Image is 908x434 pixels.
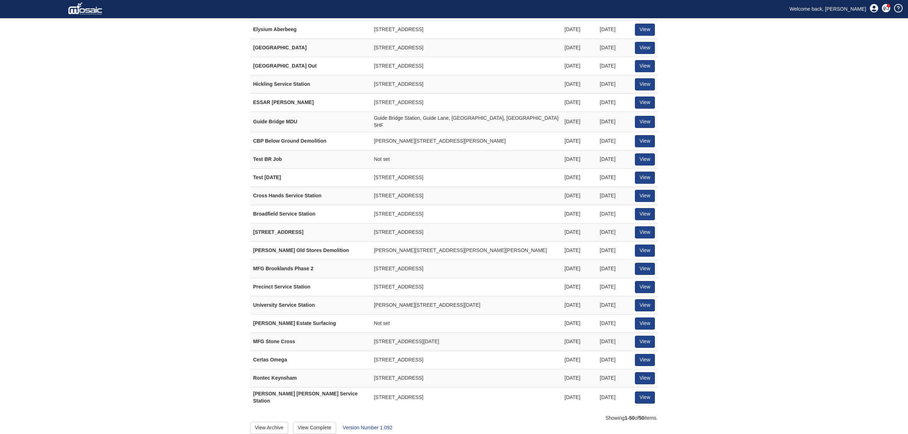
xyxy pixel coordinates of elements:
[635,116,655,128] a: View
[562,151,597,169] td: [DATE]
[597,151,626,169] td: [DATE]
[562,296,597,315] td: [DATE]
[253,247,349,253] strong: [PERSON_NAME] Old Stores Demolition
[597,351,626,369] td: [DATE]
[635,281,655,293] a: View
[562,94,597,112] td: [DATE]
[371,315,562,333] td: Not set
[562,242,597,260] td: [DATE]
[562,388,597,408] td: [DATE]
[371,351,562,369] td: [STREET_ADDRESS]
[250,415,658,422] div: Showing of items.
[68,2,104,16] img: logo_white.png
[253,284,310,290] strong: Precinct Service Station
[253,320,336,326] strong: [PERSON_NAME] Estate Surfacing
[371,278,562,296] td: [STREET_ADDRESS]
[639,415,645,421] b: 50
[597,388,626,408] td: [DATE]
[635,263,655,275] a: View
[562,39,597,57] td: [DATE]
[625,415,635,421] b: 1-50
[343,425,393,430] a: Version Number 1.092
[635,317,655,330] a: View
[635,153,655,166] a: View
[562,75,597,94] td: [DATE]
[597,39,626,57] td: [DATE]
[253,339,295,344] strong: MFG Stone Cross
[562,112,597,132] td: [DATE]
[562,278,597,296] td: [DATE]
[635,42,655,54] a: View
[597,333,626,351] td: [DATE]
[371,369,562,388] td: [STREET_ADDRESS]
[371,112,562,132] td: Guide Bridge Station, Guide Lane, [GEOGRAPHIC_DATA], [GEOGRAPHIC_DATA] 5HF
[371,94,562,112] td: [STREET_ADDRESS]
[597,223,626,242] td: [DATE]
[597,278,626,296] td: [DATE]
[635,226,655,238] a: View
[562,369,597,388] td: [DATE]
[253,26,297,32] strong: Elysium Aberbeeg
[253,63,317,69] strong: [GEOGRAPHIC_DATA] Out
[253,119,297,124] strong: Guide Bridge MDU
[253,211,315,217] strong: Broadfield Service Station
[371,151,562,169] td: Not set
[371,260,562,278] td: [STREET_ADDRESS]
[635,299,655,311] a: View
[253,375,297,381] strong: Rontec Keynsham
[878,402,903,429] iframe: Chat
[253,193,321,198] strong: Cross Hands Service Station
[253,45,307,50] strong: [GEOGRAPHIC_DATA]
[562,187,597,205] td: [DATE]
[784,4,872,14] a: Welcome back, [PERSON_NAME]
[635,78,655,90] a: View
[597,21,626,39] td: [DATE]
[371,333,562,351] td: [STREET_ADDRESS][DATE]
[597,169,626,187] td: [DATE]
[597,94,626,112] td: [DATE]
[562,169,597,187] td: [DATE]
[253,156,282,162] strong: Test BR Job
[562,333,597,351] td: [DATE]
[371,132,562,151] td: [PERSON_NAME][STREET_ADDRESS][PERSON_NAME]
[293,422,336,434] a: View Complete
[253,302,315,308] strong: University Service Station
[253,229,304,235] strong: [STREET_ADDRESS]
[371,75,562,94] td: [STREET_ADDRESS]
[562,223,597,242] td: [DATE]
[562,57,597,75] td: [DATE]
[562,132,597,151] td: [DATE]
[562,315,597,333] td: [DATE]
[635,190,655,202] a: View
[597,242,626,260] td: [DATE]
[635,24,655,36] a: View
[371,57,562,75] td: [STREET_ADDRESS]
[635,97,655,109] a: View
[371,205,562,223] td: [STREET_ADDRESS]
[597,112,626,132] td: [DATE]
[635,391,655,404] a: View
[597,132,626,151] td: [DATE]
[635,354,655,366] a: View
[597,57,626,75] td: [DATE]
[597,315,626,333] td: [DATE]
[635,60,655,72] a: View
[253,99,314,105] strong: ESSAR [PERSON_NAME]
[371,242,562,260] td: [PERSON_NAME][STREET_ADDRESS][PERSON_NAME][PERSON_NAME]
[253,357,287,363] strong: Certas Omega
[562,205,597,223] td: [DATE]
[562,351,597,369] td: [DATE]
[562,21,597,39] td: [DATE]
[253,174,281,180] strong: Test [DATE]
[371,296,562,315] td: [PERSON_NAME][STREET_ADDRESS][DATE]
[635,208,655,220] a: View
[635,245,655,257] a: View
[253,266,314,271] strong: MFG Brooklands Phase 2
[371,21,562,39] td: [STREET_ADDRESS]
[253,81,310,87] strong: Hickling Service Station
[597,260,626,278] td: [DATE]
[635,336,655,348] a: View
[250,422,288,434] a: View Archive
[253,138,326,144] strong: CBP Below Ground Demolition
[597,205,626,223] td: [DATE]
